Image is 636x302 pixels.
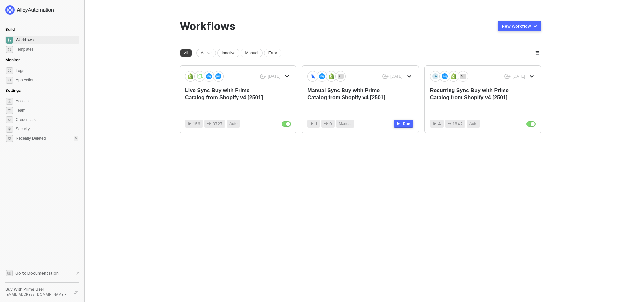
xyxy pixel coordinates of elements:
div: Manual Sync Buy with Prime Catalog from Shopify v4 [2501] [307,87,392,109]
span: Team [16,106,78,114]
span: icon-success-page [504,74,511,79]
div: Workflows [180,20,235,32]
span: 1 [315,121,317,127]
span: Recently Deleted [16,136,46,141]
span: icon-app-actions [324,122,328,126]
span: icon-logs [6,67,13,74]
span: Auto [469,121,478,127]
div: All [180,49,192,57]
div: Run [403,121,410,127]
span: Logs [16,67,78,75]
span: Account [16,97,78,105]
img: icon [328,73,334,79]
span: Security [16,125,78,133]
span: dashboard [6,37,13,44]
div: Manual [241,49,262,57]
div: [EMAIL_ADDRESS][DOMAIN_NAME] • [5,292,68,297]
img: icon [460,73,466,79]
img: icon [442,73,448,79]
span: 156 [193,121,200,127]
img: icon [206,73,212,79]
img: icon [310,73,316,79]
div: Active [196,49,216,57]
div: New Workflow [502,24,531,29]
img: icon [451,73,457,79]
span: logout [74,290,78,294]
img: icon [197,73,203,79]
span: icon-arrow-down [407,74,411,78]
span: Templates [16,45,78,53]
span: icon-success-page [382,74,389,79]
img: icon [319,73,325,79]
span: documentation [6,270,13,276]
span: Workflows [16,36,78,44]
div: Error [264,49,282,57]
span: team [6,107,13,114]
span: icon-app-actions [6,77,13,84]
div: Inactive [217,49,239,57]
span: Auto [229,121,238,127]
span: 3727 [212,121,223,127]
span: icon-arrow-down [530,74,534,78]
div: Live Sync Buy with Prime Catalog from Shopify v4 [2501] [185,87,270,109]
span: icon-app-actions [448,122,451,126]
span: Go to Documentation [15,271,59,276]
img: icon [432,73,438,79]
span: 4 [438,121,441,127]
span: Build [5,27,15,32]
span: 0 [329,121,332,127]
div: [DATE] [390,74,403,79]
div: Recurring Sync Buy with Prime Catalog from Shopify v4 [2501] [430,87,514,109]
span: security [6,126,13,133]
span: icon-arrow-down [285,74,289,78]
div: [DATE] [268,74,281,79]
span: settings [6,98,13,105]
button: Run [394,120,413,128]
span: Settings [5,88,21,93]
img: icon [215,73,221,79]
img: icon [338,73,344,79]
div: 0 [74,136,78,141]
span: Credentials [16,116,78,124]
div: [DATE] [512,74,525,79]
div: App Actions [16,77,36,83]
img: logo [5,5,54,15]
a: Knowledge Base [5,269,79,277]
span: icon-success-page [260,74,266,79]
img: icon [187,73,193,79]
span: settings [6,135,13,142]
span: document-arrow [75,270,81,277]
span: credentials [6,116,13,123]
span: 1842 [453,121,463,127]
button: New Workflow [498,21,541,31]
span: icon-app-actions [207,122,211,126]
a: logo [5,5,79,15]
span: marketplace [6,46,13,53]
span: Monitor [5,57,20,62]
div: Buy With Prime User [5,287,68,292]
span: Manual [339,121,351,127]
